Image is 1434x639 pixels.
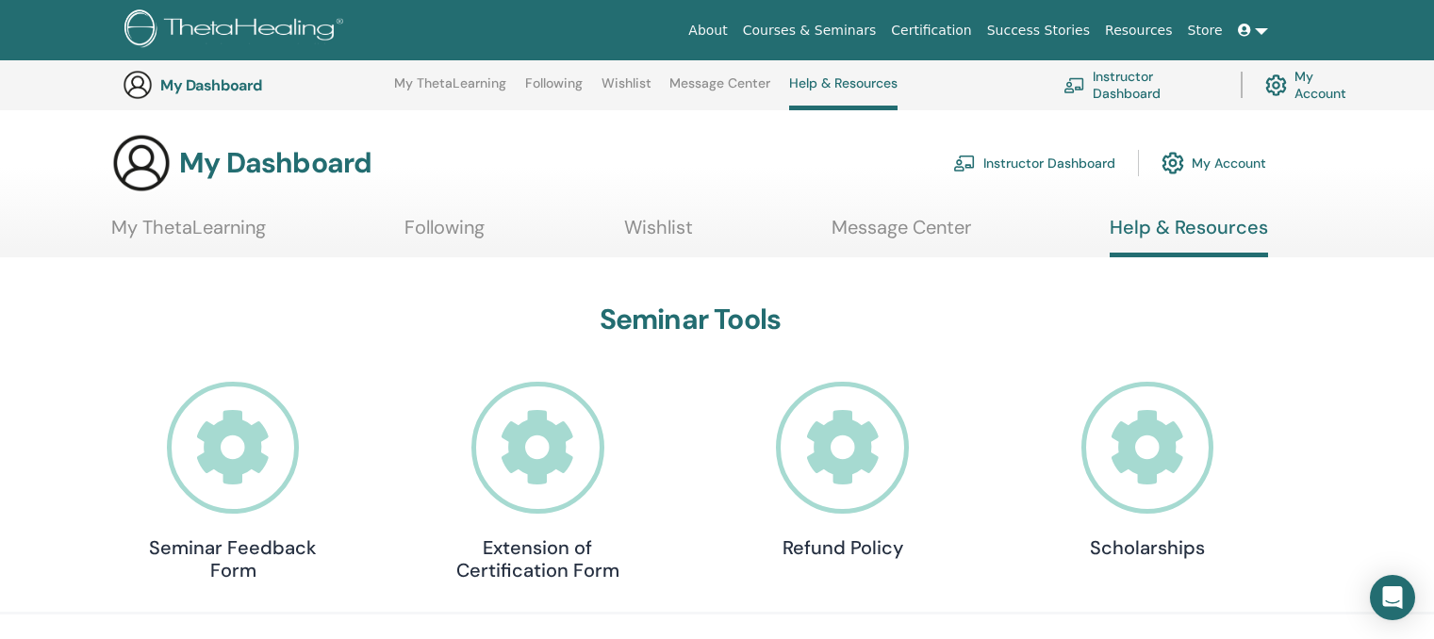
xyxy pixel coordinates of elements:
[883,13,979,48] a: Certification
[735,13,884,48] a: Courses & Seminars
[1265,64,1365,106] a: My Account
[1097,13,1180,48] a: Resources
[1063,77,1085,93] img: chalkboard-teacher.svg
[160,76,349,94] h3: My Dashboard
[1370,575,1415,620] div: Open Intercom Messenger
[953,155,976,172] img: chalkboard-teacher.svg
[124,9,350,52] img: logo.png
[681,13,734,48] a: About
[139,303,1242,336] h3: Seminar Tools
[443,536,632,582] h4: Extension of Certification Form
[953,142,1115,184] a: Instructor Dashboard
[749,536,937,559] h4: Refund Policy
[139,536,327,582] h4: Seminar Feedback Form
[624,216,693,253] a: Wishlist
[111,216,266,253] a: My ThetaLearning
[1180,13,1230,48] a: Store
[111,133,172,193] img: generic-user-icon.jpg
[123,70,153,100] img: generic-user-icon.jpg
[832,216,971,253] a: Message Center
[1162,142,1266,184] a: My Account
[1265,70,1287,101] img: cog.svg
[179,146,371,180] h3: My Dashboard
[1053,382,1242,560] a: Scholarships
[525,75,583,106] a: Following
[980,13,1097,48] a: Success Stories
[1053,536,1242,559] h4: Scholarships
[1063,64,1218,106] a: Instructor Dashboard
[404,216,485,253] a: Following
[602,75,651,106] a: Wishlist
[1110,216,1268,257] a: Help & Resources
[789,75,898,110] a: Help & Resources
[1162,147,1184,179] img: cog.svg
[749,382,937,560] a: Refund Policy
[394,75,506,106] a: My ThetaLearning
[443,382,632,582] a: Extension of Certification Form
[669,75,770,106] a: Message Center
[139,382,327,582] a: Seminar Feedback Form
